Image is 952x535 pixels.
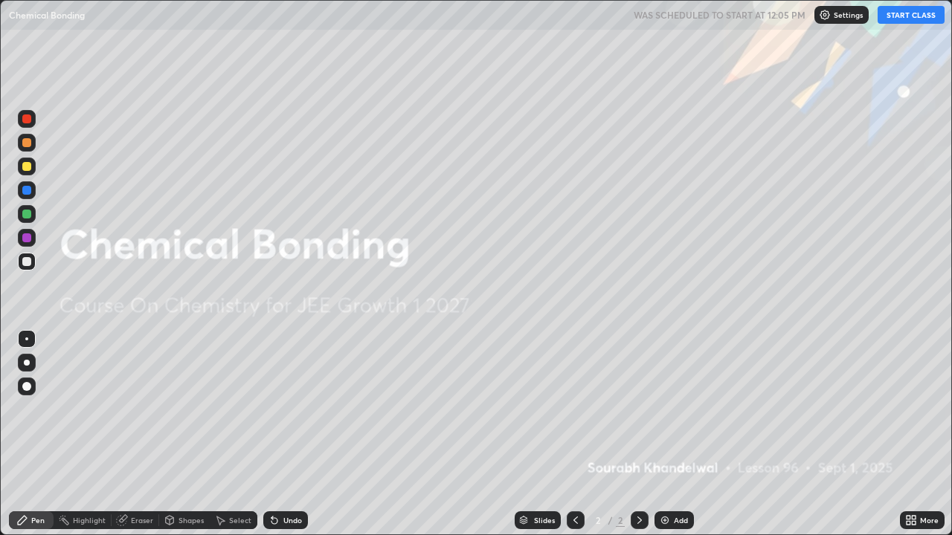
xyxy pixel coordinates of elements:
[73,516,106,524] div: Highlight
[634,8,805,22] h5: WAS SCHEDULED TO START AT 12:05 PM
[591,516,605,525] div: 2
[131,516,153,524] div: Eraser
[616,513,625,527] div: 2
[229,516,251,524] div: Select
[834,11,863,19] p: Settings
[819,9,831,21] img: class-settings-icons
[178,516,204,524] div: Shapes
[659,514,671,526] img: add-slide-button
[920,516,939,524] div: More
[534,516,555,524] div: Slides
[31,516,45,524] div: Pen
[674,516,688,524] div: Add
[608,516,613,525] div: /
[9,9,85,21] p: Chemical Bonding
[878,6,945,24] button: START CLASS
[283,516,302,524] div: Undo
